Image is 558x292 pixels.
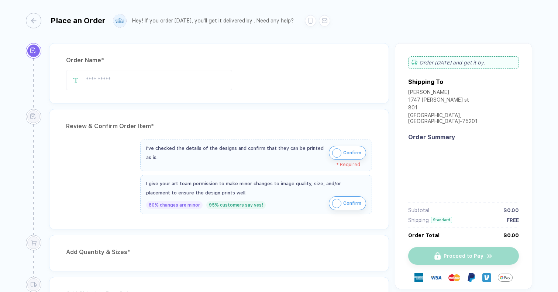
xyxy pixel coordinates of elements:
[431,217,452,223] div: Standard
[206,201,266,209] div: 95% customers say yes!
[408,105,519,112] div: 801
[408,112,519,126] div: [GEOGRAPHIC_DATA] , [GEOGRAPHIC_DATA] - 75201
[507,217,519,223] div: FREE
[66,246,372,258] div: Add Quantity & Sizes
[408,134,519,141] div: Order Summary
[329,146,366,160] button: iconConfirm
[414,273,423,282] img: express
[408,89,519,97] div: [PERSON_NAME]
[146,144,325,162] div: I've checked the details of the designs and confirm that they can be printed as is.
[430,272,442,284] img: visa
[503,207,519,213] div: $0.00
[467,273,476,282] img: Paypal
[332,148,341,158] img: icon
[408,78,443,85] div: Shipping To
[146,179,366,197] div: I give your art team permission to make minor changes to image quality, size, and/or placement to...
[343,147,361,159] span: Confirm
[146,201,203,209] div: 80% changes are minor
[482,273,491,282] img: Venmo
[448,272,460,284] img: master-card
[408,97,519,105] div: 1747 [PERSON_NAME] st
[66,54,372,66] div: Order Name
[66,120,372,132] div: Review & Confirm Order Item
[332,199,341,208] img: icon
[146,162,360,167] div: * Required
[329,196,366,210] button: iconConfirm
[343,197,361,209] span: Confirm
[408,56,519,69] div: Order [DATE] and get it by .
[51,16,106,25] div: Place an Order
[408,207,429,213] div: Subtotal
[408,232,440,238] div: Order Total
[503,232,519,238] div: $0.00
[408,217,429,223] div: Shipping
[113,14,126,27] img: user profile
[132,18,294,24] div: Hey! If you order [DATE], you'll get it delivered by . Need any help?
[498,270,513,285] img: GPay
